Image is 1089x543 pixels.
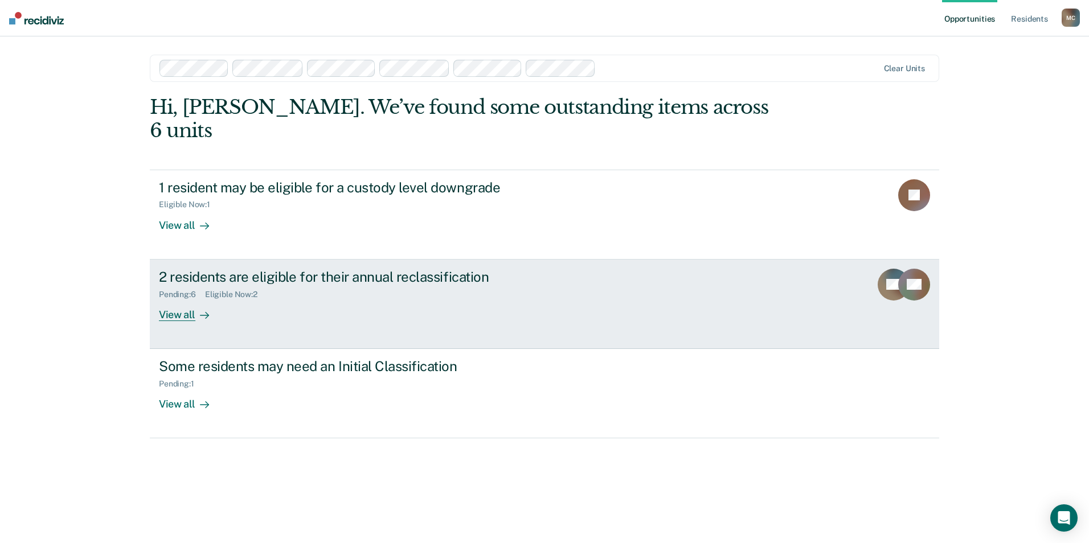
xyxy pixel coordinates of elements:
div: Eligible Now : 2 [205,290,267,299]
div: 1 resident may be eligible for a custody level downgrade [159,179,559,196]
div: View all [159,389,223,411]
img: Recidiviz [9,12,64,24]
div: View all [159,209,223,232]
div: Clear units [884,64,926,73]
div: 2 residents are eligible for their annual reclassification [159,269,559,285]
div: Eligible Now : 1 [159,200,219,209]
div: View all [159,299,223,321]
div: Pending : 1 [159,379,203,389]
button: MC [1062,9,1080,27]
div: Some residents may need an Initial Classification [159,358,559,375]
div: M C [1062,9,1080,27]
div: Hi, [PERSON_NAME]. We’ve found some outstanding items across 6 units [150,96,781,142]
div: Open Intercom Messenger [1050,504,1078,532]
a: 2 residents are eligible for their annual reclassificationPending:6Eligible Now:2View all [150,260,939,349]
a: Some residents may need an Initial ClassificationPending:1View all [150,349,939,438]
a: 1 resident may be eligible for a custody level downgradeEligible Now:1View all [150,170,939,260]
div: Pending : 6 [159,290,205,299]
